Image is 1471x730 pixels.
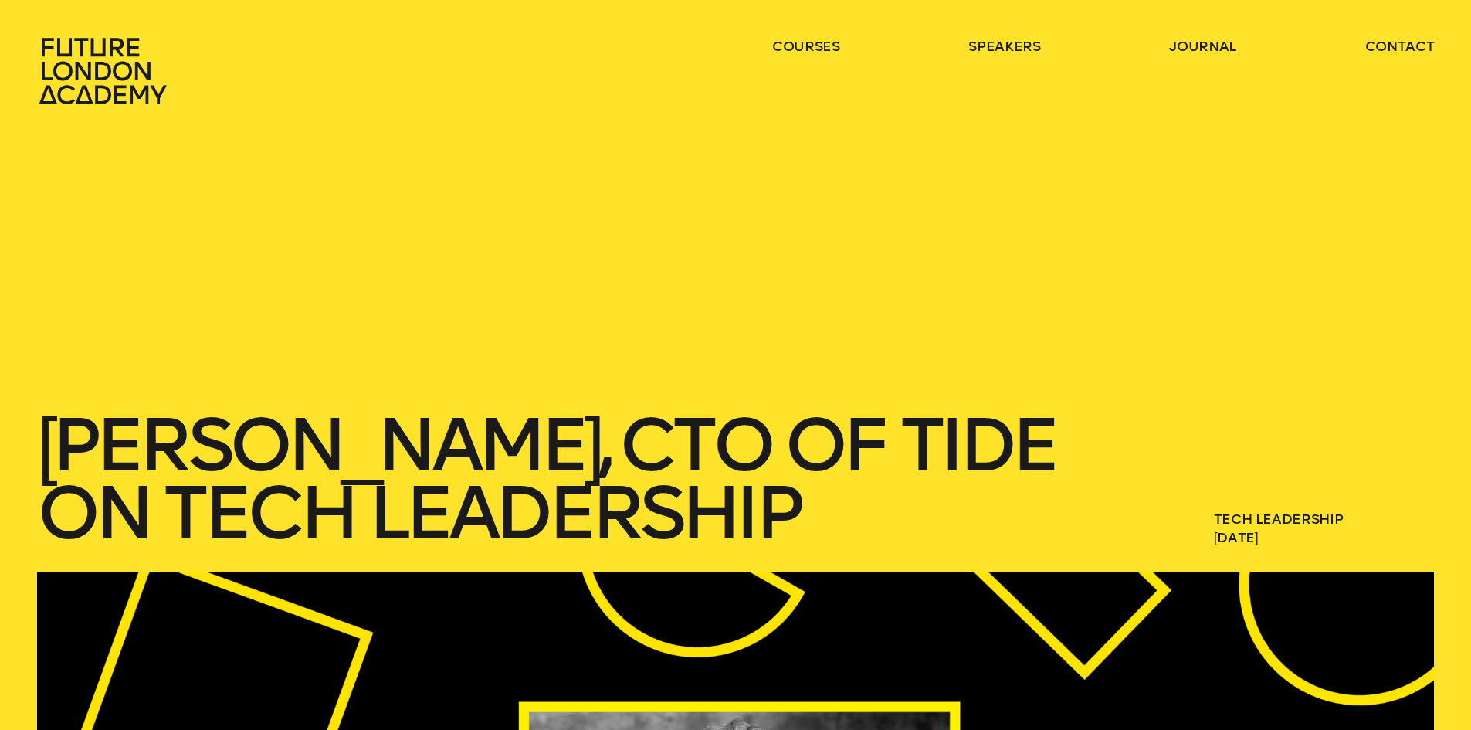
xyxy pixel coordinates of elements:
[772,37,840,56] a: courses
[1214,511,1344,528] a: Tech Leadership
[1169,37,1236,56] a: journal
[968,37,1040,56] a: speakers
[1365,37,1435,56] a: contact
[37,411,1067,547] h1: [PERSON_NAME], CTO of Tide On Tech Leadership
[1214,528,1435,547] span: [DATE]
